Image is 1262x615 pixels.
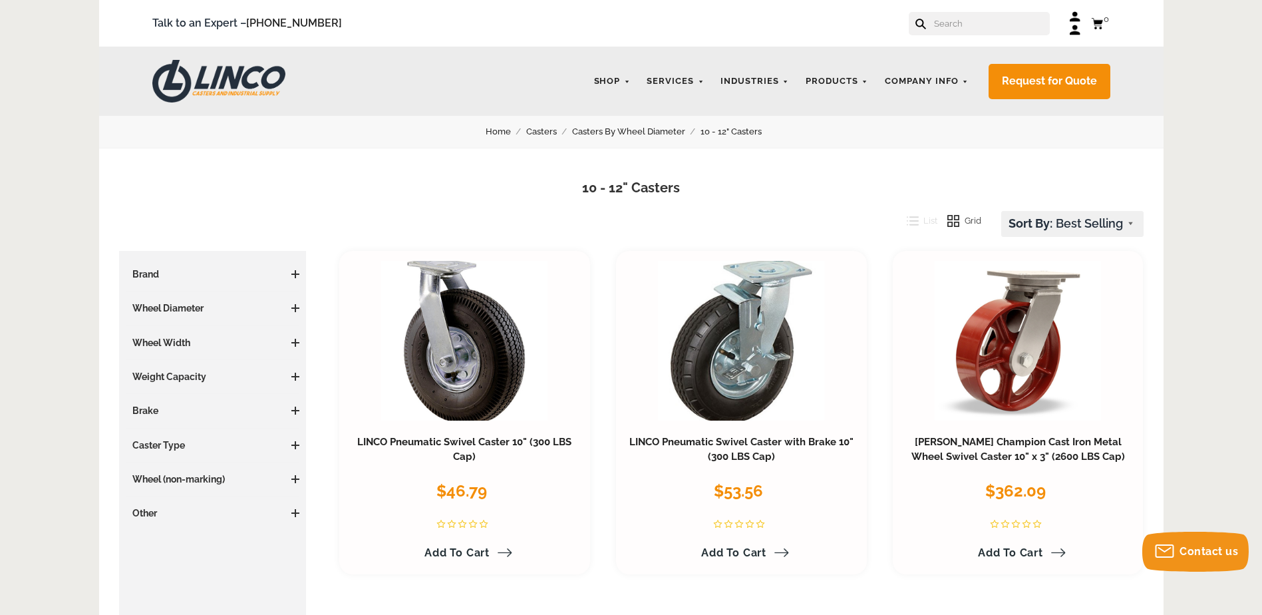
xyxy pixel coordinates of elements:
a: LINCO Pneumatic Swivel Caster with Brake 10" (300 LBS Cap) [629,436,854,463]
span: $46.79 [436,481,487,501]
h3: Caster Type [126,439,300,452]
a: Add to Cart [970,542,1066,564]
img: LINCO CASTERS & INDUSTRIAL SUPPLY [152,60,285,102]
span: Add to Cart [701,546,766,559]
h3: Brand [126,268,300,281]
span: Add to Cart [424,546,490,559]
span: $362.09 [985,481,1046,501]
a: Home [486,124,526,139]
a: Services [640,69,710,95]
span: 0 [1104,14,1109,24]
a: Add to Cart [693,542,789,564]
a: Log out [1070,23,1081,37]
h1: 10 - 12" Casters [119,178,1144,198]
a: Casters [526,124,572,139]
a: Casters By Wheel Diameter [572,124,701,139]
h3: Weight Capacity [126,370,300,383]
h3: Brake [126,404,300,417]
a: Industries [714,69,796,95]
a: Request for Quote [989,64,1110,99]
a: Company Info [878,69,975,95]
span: Contact us [1180,545,1238,558]
a: Add to Cart [416,542,512,564]
span: Talk to an Expert – [152,15,342,33]
span: Add to Cart [978,546,1043,559]
button: Contact us [1142,532,1249,572]
a: Products [799,69,875,95]
button: Grid [937,211,981,231]
a: [PHONE_NUMBER] [246,17,342,29]
a: [PERSON_NAME] Champion Cast Iron Metal Wheel Swivel Caster 10" x 3" (2600 LBS Cap) [911,436,1125,463]
a: 0 [1091,15,1110,32]
a: LINCO Pneumatic Swivel Caster 10" (300 LBS Cap) [357,436,571,463]
button: List [897,211,938,231]
h3: Wheel Diameter [126,302,300,315]
a: Shop [587,69,637,95]
span: $53.56 [714,481,763,501]
h3: Other [126,507,300,520]
input: Search [933,12,1050,35]
h3: Wheel (non-marking) [126,473,300,486]
a: 10 - 12" Casters [701,124,777,139]
h3: Wheel Width [126,336,300,349]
